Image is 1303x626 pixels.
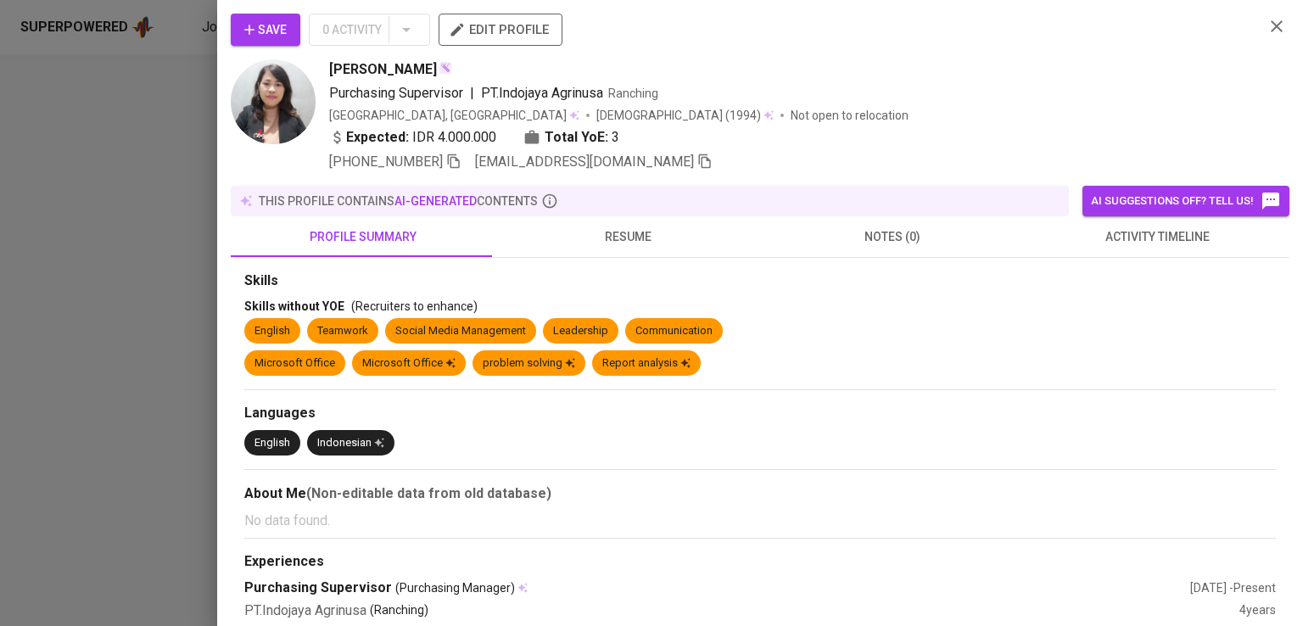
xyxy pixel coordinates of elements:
[329,154,443,170] span: [PHONE_NUMBER]
[329,107,579,124] div: [GEOGRAPHIC_DATA], [GEOGRAPHIC_DATA]
[439,14,562,46] button: edit profile
[362,355,456,372] div: Microsoft Office
[244,483,1276,504] div: About Me
[596,107,725,124] span: [DEMOGRAPHIC_DATA]
[608,87,658,100] span: Ranching
[439,61,452,75] img: magic_wand.svg
[244,552,1276,572] div: Experiences
[329,59,437,80] span: [PERSON_NAME]
[553,323,608,339] div: Leadership
[1091,191,1281,211] span: AI suggestions off? Tell us!
[635,323,713,339] div: Communication
[1190,579,1276,596] div: [DATE] - Present
[317,435,384,451] div: Indonesian
[231,59,316,144] img: 836fa66263eb6ea096808e8f47b40e0c.jpg
[545,127,608,148] b: Total YoE:
[596,107,774,124] div: (1994)
[770,226,1015,248] span: notes (0)
[244,511,1276,531] p: No data found.
[483,355,575,372] div: problem solving
[259,193,538,210] p: this profile contains contents
[244,601,1239,621] div: PT.Indojaya Agrinusa
[231,14,300,46] button: Save
[306,485,551,501] b: (Non-editable data from old database)
[1035,226,1279,248] span: activity timeline
[317,323,368,339] div: Teamwork
[254,435,290,451] div: English
[612,127,619,148] span: 3
[475,154,694,170] span: [EMAIL_ADDRESS][DOMAIN_NAME]
[254,323,290,339] div: English
[506,226,750,248] span: resume
[395,323,526,339] div: Social Media Management
[244,271,1276,291] div: Skills
[439,22,562,36] a: edit profile
[351,299,478,313] span: (Recruiters to enhance)
[791,107,909,124] p: Not open to relocation
[329,127,496,148] div: IDR 4.000.000
[241,226,485,248] span: profile summary
[470,83,474,103] span: |
[395,579,515,596] span: (Purchasing Manager)
[602,355,691,372] div: Report analysis
[481,85,603,101] span: PT.Indojaya Agrinusa
[329,85,463,101] span: Purchasing Supervisor
[254,355,335,372] div: Microsoft Office
[244,20,287,41] span: Save
[1239,601,1276,621] div: 4 years
[244,404,1276,423] div: Languages
[452,19,549,41] span: edit profile
[244,578,1190,598] div: Purchasing Supervisor
[370,601,428,621] p: (Ranching)
[394,194,477,208] span: AI-generated
[346,127,409,148] b: Expected:
[244,299,344,313] span: Skills without YOE
[1082,186,1289,216] button: AI suggestions off? Tell us!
